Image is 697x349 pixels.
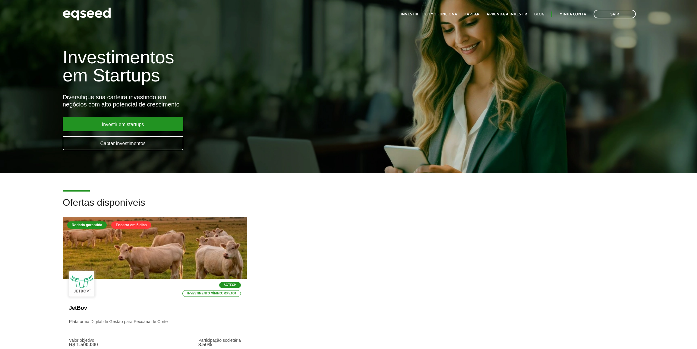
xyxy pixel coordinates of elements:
[198,342,241,347] div: 3,50%
[465,12,479,16] a: Captar
[63,6,111,22] img: EqSeed
[69,319,241,332] p: Plataforma Digital de Gestão para Pecuária de Corte
[63,197,635,217] h2: Ofertas disponíveis
[63,48,402,84] h1: Investimentos em Startups
[63,117,183,131] a: Investir em startups
[67,221,107,229] div: Rodada garantida
[111,221,151,229] div: Encerra em 5 dias
[401,12,418,16] a: Investir
[69,338,98,342] div: Valor objetivo
[198,338,241,342] div: Participação societária
[69,342,98,347] div: R$ 1.500.000
[487,12,527,16] a: Aprenda a investir
[594,10,636,18] a: Sair
[560,12,586,16] a: Minha conta
[182,290,241,297] p: Investimento mínimo: R$ 5.000
[63,94,402,108] div: Diversifique sua carteira investindo em negócios com alto potencial de crescimento
[534,12,544,16] a: Blog
[219,282,241,288] p: Agtech
[63,136,183,150] a: Captar investimentos
[69,305,241,312] p: JetBov
[425,12,457,16] a: Como funciona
